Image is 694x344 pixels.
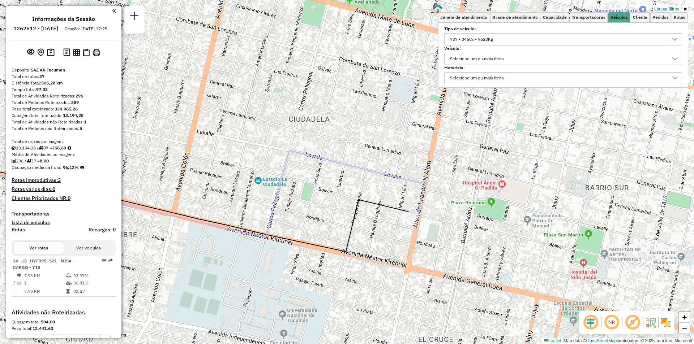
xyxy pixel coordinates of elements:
em: Média calculada utilizando a maior ocupação (%Peso ou %Cubagem) de cada rota da sessão. Rotas cro... [80,165,84,170]
a: Zoom out [679,323,690,334]
strong: 1 [84,119,86,125]
i: Tempo total em rota [66,289,70,293]
div: 296 / 37 = [12,158,116,164]
h4: Rotas vários dias: [12,186,116,192]
i: % de utilização do peso [66,274,72,278]
td: 1 [24,279,66,287]
i: Total de rotas [26,159,31,163]
i: Meta Caixas/viagem: 251,72 Diferença: 104,88 [68,146,71,150]
i: Total de Atividades [17,281,21,285]
span: Transportadoras [572,15,605,19]
em: Rota exportada [108,258,113,263]
button: Exibir sessão original [26,47,36,58]
span: Janela de atendimento [440,15,487,19]
div: Selecione um ou mais itens [447,53,506,65]
span: | [562,338,564,343]
strong: 37 [39,74,44,79]
strong: 3 [58,177,61,183]
span: | 521 - MISA - CARGO - Y18 [13,258,74,270]
span: Rotas [674,15,685,19]
strong: SAZ AR Tucuman [31,67,65,73]
div: Peso total roteirizado: [12,106,116,112]
td: 96,81% [73,279,112,287]
img: Fluxo de ruas [645,317,656,328]
button: Imprimir Rotas [91,47,102,58]
h4: Lista de veículos [12,219,116,226]
td: 01:27 [73,288,112,295]
td: = [13,288,17,295]
div: Peso total: [12,325,116,332]
strong: 330.965,26 [55,106,78,112]
td: 7,96 KM [24,288,66,295]
span: + [682,313,687,322]
a: Ocultar filtros [682,5,688,13]
button: Ver veículos [64,242,113,254]
a: Nova sessão e pesquisa [127,9,142,25]
span: Pedidos [652,15,669,19]
button: Painel de Sugestão [46,47,56,58]
a: Leaflet [544,338,561,343]
strong: 389 [71,100,79,105]
div: Cubagem total roteirizado: [12,112,116,119]
a: Clique aqui para minimizar o painel [112,6,116,15]
div: Total de rotas: [12,73,116,80]
i: Total de rotas [39,146,43,150]
strong: 97:33 [36,87,48,92]
span: Ocultar deslocamento [582,314,599,331]
span: Ocultar NR [603,314,620,331]
span: Cliente [633,15,647,19]
div: Total de Pedidos não Roteirizados: [12,125,116,132]
h4: Clientes Priorizados NR: [12,195,116,201]
span: Grade de atendimento [492,15,538,19]
strong: 356,60 [52,145,66,151]
i: Cubagem total roteirizado [12,146,16,150]
a: OpenStreetMap [586,338,617,343]
div: Criação: [DATE] 17:25 [62,26,110,32]
div: Tempo total: [12,86,116,93]
a: Zoom in [679,312,690,323]
h4: Transportadoras [12,211,116,217]
div: Total de caixas por viagem: [12,138,116,145]
i: % de utilização da cubagem [66,281,72,285]
td: 93,97% [73,272,112,279]
strong: 0 [52,186,55,192]
a: Rotas [12,227,25,233]
div: 13.194,28 / 37 = [12,145,116,151]
span: Exibir rótulo [624,314,641,331]
strong: 296 [76,93,83,99]
i: Total de Atividades [12,159,16,163]
button: Visualizar relatório de Roteirização [72,47,81,57]
div: Y37 - 345Cx - 9620Kg [447,34,496,45]
div: Total de Atividades Roteirizadas: [12,93,116,99]
label: Veículo: [444,45,682,52]
div: Média de Atividades por viagem: [12,151,116,158]
span: 14 - [13,258,74,270]
i: Distância Total [17,274,21,278]
div: Map data © contributors,© 2025 TomTom, Microsoft [542,338,694,344]
td: / [13,279,17,287]
img: Exibir/Ocultar setores [660,317,672,328]
strong: 0 [68,195,70,201]
strong: 5 [80,126,82,131]
span: Ocupação média da frota: [12,165,61,170]
h4: Informações da Sessão [32,16,95,22]
label: Motorista: [444,65,682,71]
strong: 504,00 [41,319,55,325]
strong: 96,12% [63,165,79,170]
strong: 505,28 km [41,80,63,86]
label: Tipo de veículo: [444,26,682,32]
h4: Rotas improdutivas: [12,177,116,183]
button: Logs desbloquear sessão [62,47,72,58]
div: Cubagem total: [12,319,116,325]
span: Capacidade [543,15,567,19]
img: UDC - Tucuman [433,4,442,13]
div: Selecione um ou mais itens [447,73,506,84]
span: − [682,323,687,332]
h4: Recargas: 0 [89,227,116,233]
span: Veículos [611,15,628,19]
button: Ver rotas [14,242,64,254]
button: Visualizar Romaneio [81,47,91,58]
div: Total de Pedidos Roteirizados: [12,99,116,106]
td: 7,96 KM [24,272,66,279]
